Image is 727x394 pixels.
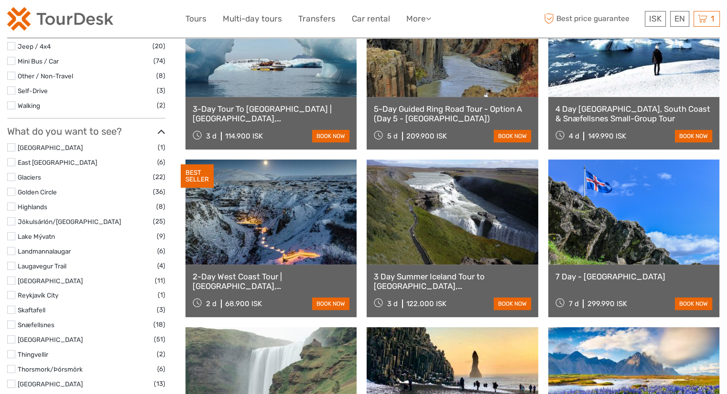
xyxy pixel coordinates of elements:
a: Laugavegur Trail [18,262,66,270]
div: 114.900 ISK [225,132,263,140]
span: (3) [157,85,165,96]
span: 5 d [387,132,398,140]
a: Glaciers [18,173,41,181]
a: Lake Mývatn [18,233,55,240]
span: (6) [157,157,165,168]
a: 5-Day Guided Ring Road Tour - Option A (Day 5 - [GEOGRAPHIC_DATA]) [374,104,531,124]
a: Golden Circle [18,188,57,196]
a: [GEOGRAPHIC_DATA] [18,144,83,151]
a: [GEOGRAPHIC_DATA] [18,336,83,343]
span: (1) [158,142,165,153]
a: Tours [185,12,206,26]
span: 3 d [387,299,398,308]
img: 120-15d4194f-c635-41b9-a512-a3cb382bfb57_logo_small.png [7,7,113,31]
span: (18) [153,319,165,330]
a: book now [312,130,349,142]
a: Jökulsárlón/[GEOGRAPHIC_DATA] [18,218,121,225]
span: (13) [154,378,165,389]
div: EN [670,11,689,27]
a: 2-Day West Coast Tour | [GEOGRAPHIC_DATA], [GEOGRAPHIC_DATA] w/Canyon Baths [193,272,349,291]
span: (8) [156,201,165,212]
span: (1) [158,289,165,300]
a: [GEOGRAPHIC_DATA] [18,277,83,285]
a: Snæfellsnes [18,321,54,329]
span: (2) [157,349,165,360]
span: 4 d [568,132,579,140]
a: book now [494,130,531,142]
p: We're away right now. Please check back later! [13,17,108,24]
a: Walking [18,102,40,109]
button: Open LiveChat chat widget [110,15,121,26]
div: 209.900 ISK [406,132,447,140]
div: 68.900 ISK [225,299,262,308]
span: 7 d [568,299,578,308]
a: East [GEOGRAPHIC_DATA] [18,159,97,166]
span: (6) [157,363,165,374]
a: Multi-day tours [223,12,282,26]
span: (6) [157,245,165,256]
h3: What do you want to see? [7,126,165,137]
span: (2) [157,100,165,111]
a: Highlands [18,203,47,211]
a: More [406,12,431,26]
span: (3) [157,304,165,315]
a: 3-Day Tour To [GEOGRAPHIC_DATA] | [GEOGRAPHIC_DATA], [GEOGRAPHIC_DATA], [GEOGRAPHIC_DATA] & Glaci... [193,104,349,124]
span: (11) [155,275,165,286]
a: book now [675,298,712,310]
a: [GEOGRAPHIC_DATA] [18,380,83,388]
span: (74) [153,55,165,66]
a: book now [494,298,531,310]
span: (22) [153,171,165,182]
span: (20) [152,41,165,52]
a: Self-Drive [18,87,48,95]
a: Car rental [352,12,390,26]
a: Thingvellir [18,351,48,358]
span: (51) [154,334,165,345]
span: (8) [156,70,165,81]
span: (9) [157,231,165,242]
a: Mini Bus / Car [18,57,59,65]
div: 299.990 ISK [587,299,627,308]
span: (4) [157,260,165,271]
div: BEST SELLER [181,164,214,188]
a: 3 Day Summer Iceland Tour to [GEOGRAPHIC_DATA], [GEOGRAPHIC_DATA] with Glacier Lagoon & Glacier Hike [374,272,531,291]
span: (36) [153,186,165,197]
a: Reykjavík City [18,291,58,299]
span: ISK [649,14,662,23]
span: 2 d [206,299,217,308]
a: book now [675,130,712,142]
a: Skaftafell [18,306,45,314]
a: 4 Day [GEOGRAPHIC_DATA], South Coast & Snæfellsnes Small-Group Tour [555,104,712,124]
span: 1 [709,14,716,23]
a: 7 Day - [GEOGRAPHIC_DATA] [555,272,712,281]
a: Other / Non-Travel [18,72,73,80]
span: 3 d [206,132,217,140]
a: Jeep / 4x4 [18,43,51,50]
span: (25) [153,216,165,227]
div: 122.000 ISK [406,299,446,308]
span: Best price guarantee [542,11,642,27]
a: Thorsmork/Þórsmörk [18,365,83,373]
div: 149.990 ISK [587,132,626,140]
a: Transfers [298,12,336,26]
a: book now [312,298,349,310]
a: Landmannalaugar [18,247,71,255]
